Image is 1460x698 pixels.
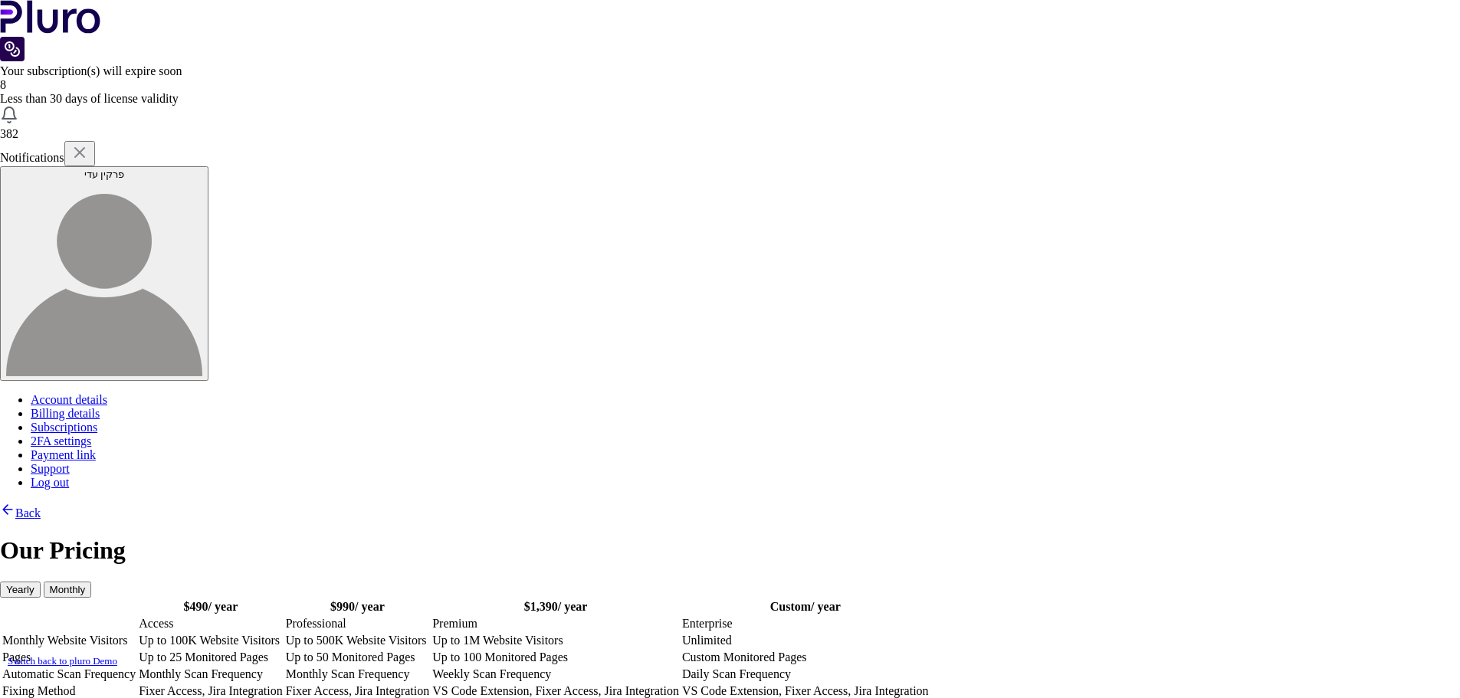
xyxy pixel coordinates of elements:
[682,684,929,697] span: VS Code Extension, Fixer Access, Jira Integration
[6,180,202,376] img: user avatar
[285,616,431,631] td: Professional
[770,600,811,613] span: Custom
[31,462,70,475] a: Support
[6,169,202,180] div: פרקין עדי
[330,600,355,613] bdi: 990
[31,407,100,420] a: Billing details
[71,143,89,162] img: x.svg
[184,600,190,613] span: $
[432,667,551,680] span: Weekly Scan Frequency
[139,650,268,664] span: Up to 25 Monitored Pages
[286,684,430,697] span: Fixer Access, Jira Integration
[682,667,791,680] span: Daily Scan Frequency
[286,667,410,680] span: Monthly Scan Frequency
[31,421,97,434] a: Subscriptions
[139,667,263,680] span: Monthly Scan Frequency
[31,393,107,406] a: Account details
[286,650,415,664] span: Up to 50 Monitored Pages
[2,650,136,665] td: Pages
[432,634,563,647] span: Up to 1M Website Visitors
[286,600,430,614] div: / year
[139,600,283,614] div: / year
[681,616,930,631] td: Enterprise
[682,650,807,664] span: Custom Monitored Pages
[139,634,280,647] span: Up to 100K Website Visitors
[330,600,336,613] span: $
[44,582,92,598] button: Monthly
[2,667,136,682] td: Automatic Scan Frequency
[8,655,117,667] a: Switch back to pluro Demo
[524,600,530,613] span: $
[524,600,558,613] bdi: 1,390
[139,684,283,697] span: Fixer Access, Jira Integration
[31,476,69,489] a: Log out
[31,448,96,461] a: Payment link
[432,684,679,697] span: VS Code Extension, Fixer Access, Jira Integration
[682,634,732,647] span: Unlimited
[432,600,679,614] div: / year
[432,650,568,664] span: Up to 100 Monitored Pages
[138,616,284,631] td: Access
[184,600,208,613] bdi: 490
[431,616,680,631] td: Premium
[682,600,929,614] div: / year
[31,434,91,447] a: 2FA settings
[2,633,136,648] td: Monthly Website Visitors
[286,634,427,647] span: Up to 500K Website Visitors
